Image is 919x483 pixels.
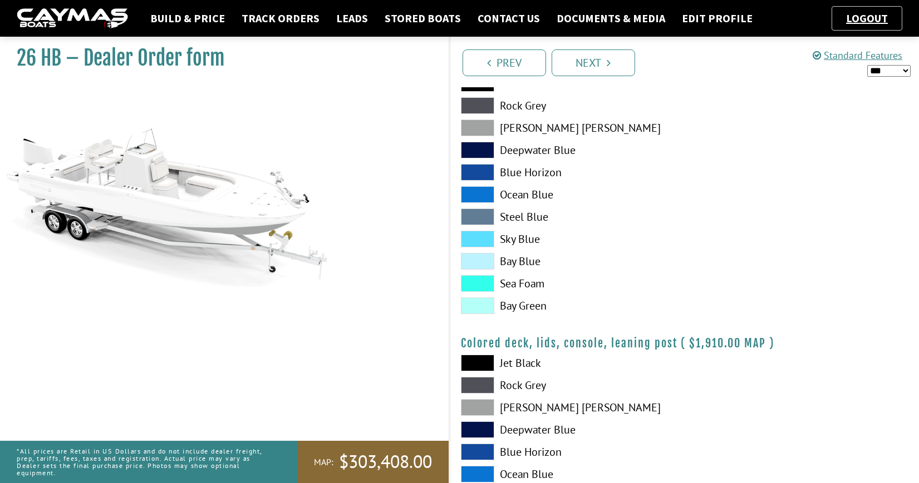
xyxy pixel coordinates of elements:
[472,11,545,26] a: Contact Us
[17,46,421,71] h1: 26 HB – Dealer Order form
[461,186,674,203] label: Ocean Blue
[461,231,674,247] label: Sky Blue
[461,399,674,416] label: [PERSON_NAME] [PERSON_NAME]
[463,49,546,76] a: Prev
[676,11,758,26] a: Edit Profile
[461,336,908,350] h4: Colored deck, lids, console, leaning post ( )
[461,377,674,394] label: Rock Grey
[339,450,432,474] span: $303,408.00
[461,444,674,460] label: Blue Horizon
[297,441,449,483] a: MAP:$303,408.00
[689,336,766,350] span: $1,910.00 MAP
[331,11,374,26] a: Leads
[461,355,674,371] label: Jet Black
[461,119,674,136] label: [PERSON_NAME] [PERSON_NAME]
[813,49,902,62] a: Standard Features
[552,49,635,76] a: Next
[461,297,674,314] label: Bay Green
[841,11,893,25] a: Logout
[379,11,466,26] a: Stored Boats
[461,164,674,181] label: Blue Horizon
[17,442,272,482] p: *All prices are Retail in US Dollars and do not include dealer freight, prep, tariffs, fees, taxe...
[461,142,674,158] label: Deepwater Blue
[17,8,128,29] img: caymas-dealer-connect-2ed40d3bc7270c1d8d7ffb4b79bf05adc795679939227970def78ec6f6c03838.gif
[314,456,333,468] span: MAP:
[461,275,674,292] label: Sea Foam
[145,11,230,26] a: Build & Price
[461,97,674,114] label: Rock Grey
[461,466,674,482] label: Ocean Blue
[461,421,674,438] label: Deepwater Blue
[551,11,671,26] a: Documents & Media
[236,11,325,26] a: Track Orders
[461,253,674,270] label: Bay Blue
[461,208,674,225] label: Steel Blue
